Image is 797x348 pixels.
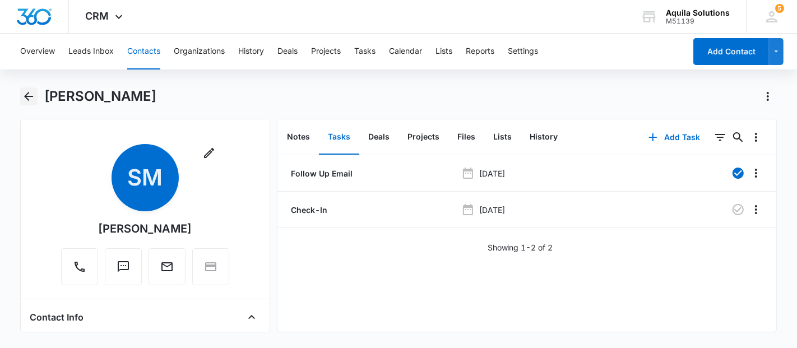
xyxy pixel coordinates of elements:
[508,34,538,69] button: Settings
[30,310,84,324] h4: Contact Info
[759,87,777,105] button: Actions
[243,308,261,326] button: Close
[289,204,327,216] a: Check-In
[105,266,142,275] a: Text
[98,220,192,237] div: [PERSON_NAME]
[105,248,142,285] button: Text
[775,4,784,13] div: notifications count
[637,124,711,151] button: Add Task
[747,164,765,182] button: Overflow Menu
[389,34,422,69] button: Calendar
[278,120,319,155] button: Notes
[398,120,448,155] button: Projects
[693,38,769,65] button: Add Contact
[149,266,186,275] a: Email
[466,34,494,69] button: Reports
[488,242,553,253] p: Showing 1-2 of 2
[484,120,521,155] button: Lists
[68,34,114,69] button: Leads Inbox
[521,120,567,155] button: History
[277,34,298,69] button: Deals
[44,88,156,105] h1: [PERSON_NAME]
[61,266,98,275] a: Call
[86,10,109,22] span: CRM
[174,34,225,69] button: Organizations
[448,120,484,155] button: Files
[311,34,341,69] button: Projects
[359,120,398,155] button: Deals
[354,34,376,69] button: Tasks
[711,128,729,146] button: Filters
[20,34,55,69] button: Overview
[479,168,505,179] p: [DATE]
[479,204,505,216] p: [DATE]
[238,34,264,69] button: History
[289,168,353,179] a: Follow Up Email
[435,34,452,69] button: Lists
[747,128,765,146] button: Overflow Menu
[127,34,160,69] button: Contacts
[319,120,359,155] button: Tasks
[666,8,730,17] div: account name
[666,17,730,25] div: account id
[149,248,186,285] button: Email
[112,144,179,211] span: SM
[775,4,784,13] span: 5
[61,248,98,285] button: Call
[729,128,747,146] button: Search...
[747,201,765,219] button: Overflow Menu
[20,87,38,105] button: Back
